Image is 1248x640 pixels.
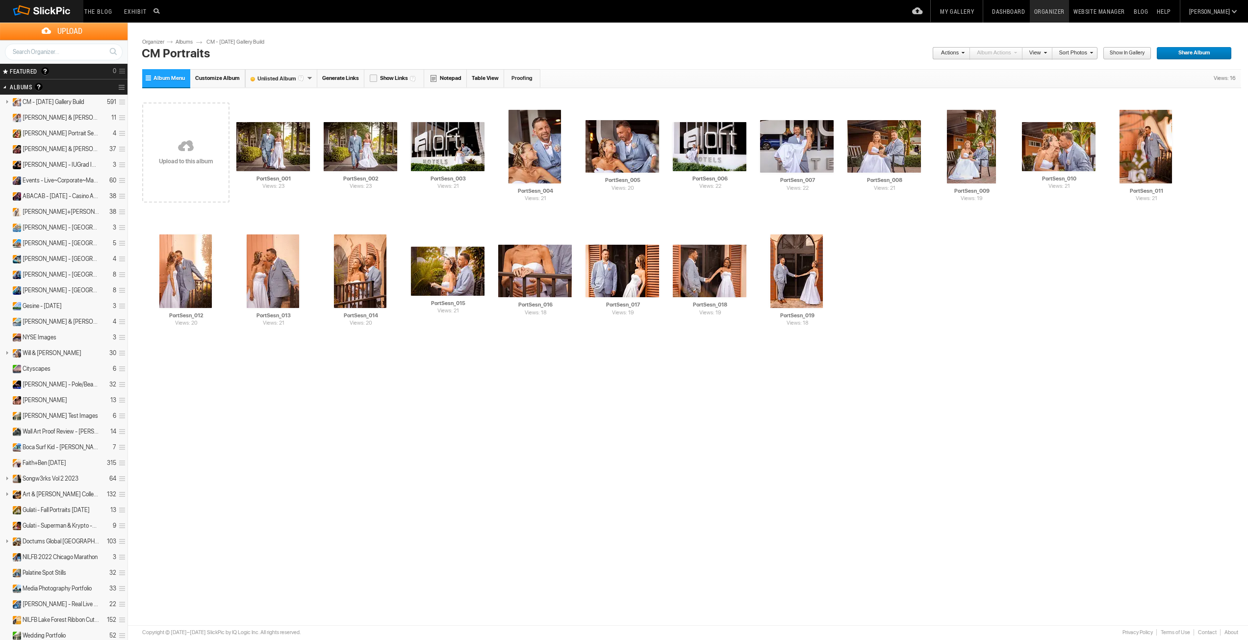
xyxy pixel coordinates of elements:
a: Notepad [424,69,467,87]
ins: Unlisted Album [8,255,22,263]
span: Mike & Madison's Graduation... [23,145,99,153]
ins: Unlisted Album [8,302,22,310]
span: Views: 21 [247,319,300,328]
ins: Unlisted Album [8,506,22,514]
a: Expand [1,459,10,466]
a: Contact [1194,629,1220,636]
ins: Unlisted Album [8,396,22,405]
ins: Unlisted Album [8,239,22,248]
a: Expand [1,428,10,435]
span: Views: 21 [1120,195,1173,203]
a: View [1022,47,1047,60]
span: Customize Album [195,75,240,81]
input: PortSesn_014 [324,311,398,320]
img: PortSesn_004.webp [509,110,561,183]
span: Gulati - Fall Portraits Oct. 2022 [23,506,90,514]
a: Expand [1,600,10,608]
ins: Unlisted Album [8,318,22,326]
a: Expand [1,286,10,294]
span: Views: 19 [947,195,997,203]
ins: Unlisted Album [8,224,22,232]
span: Views: 22 [760,184,835,193]
a: Expand [1,396,10,404]
a: Expand [1,114,10,121]
ins: Unlisted Album [8,475,22,483]
a: Privacy Policy [1118,629,1156,636]
span: Views: 21 [1022,182,1096,191]
font: Unlisted Album [246,76,307,82]
a: Show Links [364,69,424,87]
img: PortSesn_015.webp [411,247,484,296]
img: PortSesn_010.webp [1022,122,1095,171]
input: PortSesn_004 [498,186,573,195]
a: Generate Links [317,69,364,87]
h2: Albums [10,79,92,95]
a: Expand [1,381,10,388]
img: PortSesn_002.webp [324,122,397,171]
a: Proofing [504,69,540,87]
a: Expand [1,208,10,215]
a: Expand [1,161,10,168]
ins: Unlisted Album [8,443,22,452]
a: Album Actions [970,47,1017,60]
span: Album Menu [153,75,185,81]
ins: Unlisted Album [8,459,22,467]
input: Search photos on SlickPic... [152,5,164,17]
span: Views: 20 [159,319,213,328]
img: PortSesn_014.webp [334,234,386,308]
span: Loretta Adkins - IUGrad Images [23,161,99,169]
input: PortSesn_003 [411,174,485,183]
a: Expand [1,177,10,184]
span: Palatine Spot Stills [23,569,66,577]
img: PortSesn_013.webp [247,234,299,308]
span: Views: 22 [673,182,747,191]
span: Will & Beth Crowden [23,349,81,357]
span: Faith+Ben 06/24/2023 [23,459,66,467]
a: Expand [1,443,10,451]
img: PortSesn_017.webp [586,245,659,297]
input: PortSesn_017 [586,301,660,309]
span: Views: 20 [586,184,660,193]
ins: Unlisted Album [8,129,22,138]
ins: Unlisted Album [8,428,22,436]
ins: Unlisted Album [8,616,22,624]
a: Expand [1,192,10,200]
span: Paul Test Images [23,412,98,420]
input: PortSesn_002 [324,174,398,183]
span: FEATURED [7,67,37,75]
span: Views: 21 [509,195,562,203]
a: Expand [1,255,10,262]
img: PortSesn_019.webp [770,234,823,308]
ins: Unlisted Album [8,381,22,389]
span: Views: 19 [586,309,660,317]
a: Albums [173,38,203,46]
a: Show in Gallery [1103,47,1151,60]
ins: Unlisted Album [8,490,22,499]
input: PortSesn_011 [1109,186,1184,195]
span: Ryan+Valeria 02/21/2025 [23,208,99,216]
span: CM - 05/03/2025 Gallery Build [23,98,84,106]
a: Actions [932,47,965,60]
a: CM - [DATE] Gallery Build [206,38,274,46]
a: Table View [467,69,504,87]
a: About [1220,629,1238,636]
input: PortSesn_019 [760,311,835,320]
a: Expand [1,585,10,592]
a: Expand [1,318,10,325]
a: Expand [1,224,10,231]
img: PortSesn_006.webp [673,122,746,171]
span: Share Album [1156,47,1225,60]
span: Upload [12,23,127,40]
a: Expand [1,129,10,137]
span: Songw3rks Vol 2 2023 [23,475,78,483]
span: NILFB 2022 Chicago Marathon [23,553,98,561]
a: Sort Photos [1052,47,1093,60]
span: Views: 23 [324,182,398,191]
span: Jessica - Pole/Beauty Session... [23,381,99,388]
a: Expand [1,616,10,623]
img: PortSesn_009.webp [947,110,996,183]
a: Expand [1,239,10,247]
span: Boca Surf Kid - Dasilva 11/19/23 [23,443,99,451]
ins: Unlisted Album [8,208,22,216]
span: Media Photography Portfolio [23,585,92,592]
